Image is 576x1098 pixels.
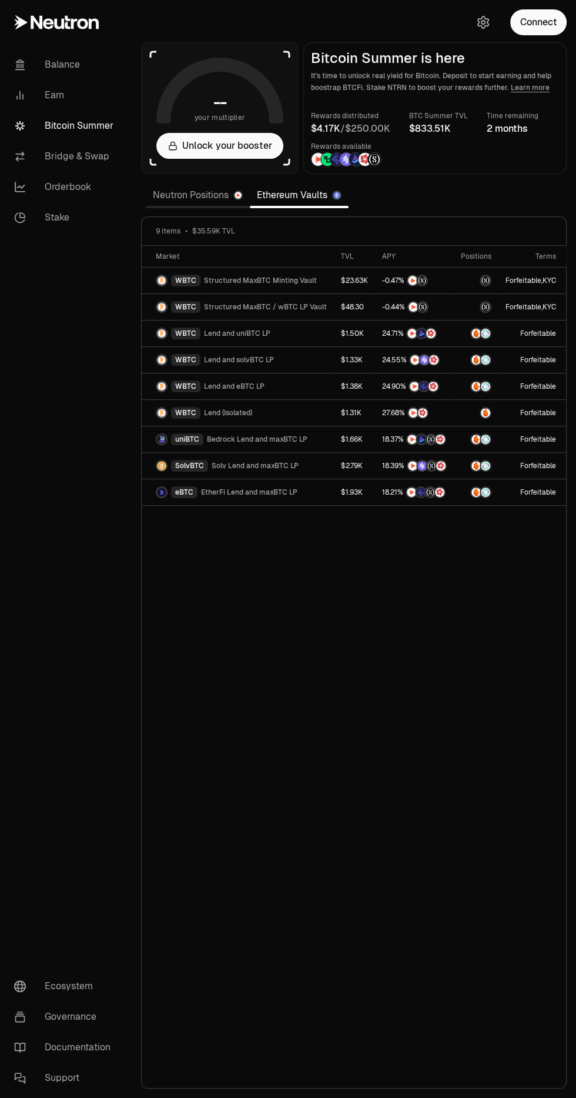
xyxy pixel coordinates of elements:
button: Forfeitable [520,435,556,444]
a: $23.63K [334,268,375,293]
img: Amber [471,329,481,338]
div: WBTC [171,275,200,286]
img: Mars Fragments [429,355,438,365]
button: NTRNMars Fragments [382,407,447,419]
img: Mars Fragments [428,382,438,391]
a: Forfeitable,KYC [498,294,563,320]
a: Stake [5,202,127,233]
a: Governance [5,1002,127,1032]
a: $1.31K [334,400,375,426]
p: Time remaining [487,110,538,122]
img: maxBTC [481,276,490,285]
button: NTRNBedrock DiamondsMars Fragments [382,328,447,339]
img: Amber [471,461,481,470]
a: Earn [5,80,127,111]
a: Forfeitable [498,373,563,399]
a: NTRNBedrock DiamondsStructured PointsMars Fragments [375,426,454,452]
a: Support [5,1063,127,1093]
a: Forfeitable [498,347,563,373]
button: Forfeitable [520,382,556,391]
img: NTRN [408,408,418,418]
img: maxBTC [481,302,490,312]
img: Lombard Lux [321,153,334,166]
img: Mars Fragments [436,461,446,470]
button: KYC [542,276,556,285]
img: eBTC Logo [157,488,166,497]
div: WBTC [171,381,200,392]
img: EtherFi Points [419,382,428,391]
div: / [311,122,390,136]
img: Mars Fragments [426,329,436,338]
div: Positions [461,252,491,261]
button: Forfeitable [505,276,541,285]
span: Structured MaxBTC Minting Vault [204,276,317,285]
div: SolvBTC [171,460,208,472]
button: KYC [542,302,556,312]
span: Bedrock Lend and maxBTC LP [207,435,307,444]
img: NTRN [408,276,417,285]
div: WBTC [171,328,200,339]
a: WBTC LogoWBTCLend and solvBTC LP [142,347,334,373]
img: Ethereum Logo [333,192,340,199]
img: SolvBTC Logo [157,461,166,470]
a: NTRNStructured Points [375,268,454,293]
div: WBTC [171,301,200,313]
button: AmberSupervault [461,328,491,339]
a: Ecosystem [5,971,127,1002]
img: Solv Points [340,153,353,166]
button: maxBTC [461,275,491,286]
div: WBTC [171,354,200,366]
img: Supervault [481,382,490,391]
a: NTRNSolv PointsMars Fragments [375,347,454,373]
a: AmberSupervault [454,321,498,346]
p: Rewards distributed [311,110,390,122]
span: Lend and eBTC LP [204,382,264,391]
a: $1.33K [334,347,375,373]
img: Bedrock Diamonds [417,329,426,338]
img: NTRN [407,488,416,497]
span: Lend and uniBTC LP [204,329,270,338]
button: maxBTC [461,301,491,313]
a: Forfeitable [498,479,563,505]
img: Structured Points [417,276,427,285]
button: NTRNStructured Points [382,275,447,286]
img: NTRN [407,329,417,338]
a: Bitcoin Summer [5,111,127,141]
img: Mars Fragments [359,153,371,166]
a: Forfeitable [498,321,563,346]
a: $2.79K [334,453,375,479]
span: $35.59K TVL [192,226,235,236]
img: WBTC Logo [157,302,166,312]
img: Structured Points [426,488,435,497]
button: Forfeitable [505,302,541,312]
img: Amber [471,382,481,391]
span: Structured MaxBTC / wBTC LP Vault [204,302,327,312]
a: WBTC LogoWBTCStructured MaxBTC Minting Vault [142,268,334,293]
img: Supervault [481,329,490,338]
button: AmberSupervault [461,486,491,498]
img: Bedrock Diamonds [349,153,362,166]
img: Amber [481,408,490,418]
a: Balance [5,49,127,80]
h2: Bitcoin Summer is here [311,50,559,66]
img: Solv Points [417,461,427,470]
button: Unlock your booster [156,133,283,159]
button: Forfeitable [520,329,556,338]
a: $1.50K [334,321,375,346]
img: Mars Fragments [436,435,445,444]
a: $1.66K [334,426,375,452]
div: Market [156,252,327,261]
p: BTC Summer TVL [409,110,468,122]
a: NTRNStructured Points [375,294,454,320]
img: Supervault [481,461,490,470]
span: , [505,276,556,285]
img: Supervault [481,355,490,365]
img: WBTC Logo [157,408,166,418]
span: Lend and solvBTC LP [204,355,274,365]
a: NTRNSolv PointsStructured PointsMars Fragments [375,453,454,479]
p: Rewards available [311,141,381,152]
img: Structured Points [427,461,436,470]
img: Neutron Logo [235,192,242,199]
img: WBTC Logo [157,355,166,365]
img: uniBTC Logo [157,435,166,444]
